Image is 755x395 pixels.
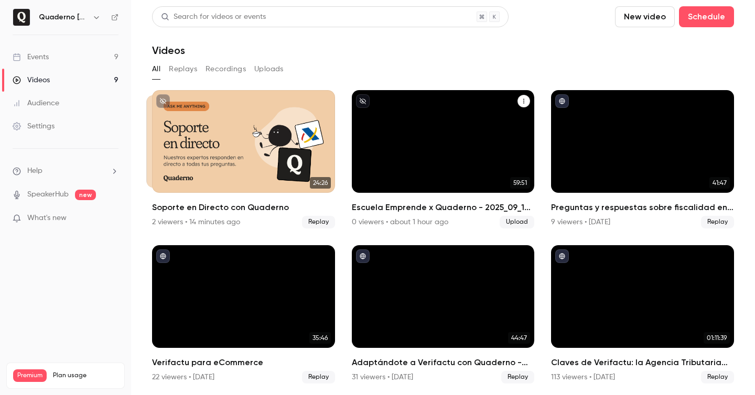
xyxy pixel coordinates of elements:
[615,6,675,27] button: New video
[352,90,535,228] li: Escuela Emprende x Quaderno - 2025_09_16 10_57 CEST – Recording
[352,245,535,383] li: Adaptándote a Verifactu con Quaderno - Office Hours
[152,201,335,214] h2: Soporte en Directo con Quaderno
[551,245,734,383] a: 01:11:39Claves de Verifactu: la Agencia Tributaria resuelve tus dudas113 viewers • [DATE]Replay
[206,61,246,78] button: Recordings
[352,356,535,369] h2: Adaptándote a Verifactu con Quaderno - Office Hours
[701,371,734,383] span: Replay
[310,177,331,189] span: 24:26
[27,166,42,177] span: Help
[13,121,55,131] div: Settings
[152,61,160,78] button: All
[309,332,331,344] span: 35:46
[152,356,335,369] h2: Verifactu para eCommerce
[510,177,530,189] span: 59:51
[302,216,335,228] span: Replay
[551,245,734,383] li: Claves de Verifactu: la Agencia Tributaria resuelve tus dudas
[152,245,335,383] a: 35:46Verifactu para eCommerce22 viewers • [DATE]Replay
[13,369,47,382] span: Premium
[551,90,734,228] a: 41:47Preguntas y respuestas sobre fiscalidad en [GEOGRAPHIC_DATA]: impuestos, facturas y más9 vie...
[679,6,734,27] button: Schedule
[701,216,734,228] span: Replay
[352,201,535,214] h2: Escuela Emprende x Quaderno - 2025_09_16 10_57 CEST – Recording
[27,189,69,200] a: SpeakerHub
[161,12,266,23] div: Search for videos or events
[555,94,569,108] button: published
[551,356,734,369] h2: Claves de Verifactu: la Agencia Tributaria resuelve tus dudas
[156,249,170,263] button: published
[709,177,730,189] span: 41:47
[356,249,370,263] button: published
[13,98,59,108] div: Audience
[152,44,185,57] h1: Videos
[551,372,615,382] div: 113 viewers • [DATE]
[551,201,734,214] h2: Preguntas y respuestas sobre fiscalidad en [GEOGRAPHIC_DATA]: impuestos, facturas y más
[152,245,335,383] li: Verifactu para eCommerce
[500,216,534,228] span: Upload
[156,94,170,108] button: unpublished
[106,214,118,223] iframe: Noticeable Trigger
[551,217,610,227] div: 9 viewers • [DATE]
[704,332,730,344] span: 01:11:39
[555,249,569,263] button: published
[352,245,535,383] a: 44:47Adaptándote a Verifactu con Quaderno - Office Hours31 viewers • [DATE]Replay
[27,213,67,224] span: What's new
[352,217,448,227] div: 0 viewers • about 1 hour ago
[508,332,530,344] span: 44:47
[169,61,197,78] button: Replays
[39,12,88,23] h6: Quaderno [GEOGRAPHIC_DATA]
[13,52,49,62] div: Events
[13,75,50,85] div: Videos
[302,371,335,383] span: Replay
[352,372,413,382] div: 31 viewers • [DATE]
[75,190,96,200] span: new
[152,372,214,382] div: 22 viewers • [DATE]
[352,90,535,228] a: 59:51Escuela Emprende x Quaderno - 2025_09_16 10_57 CEST – Recording0 viewers • about 1 hour agoU...
[551,90,734,228] li: Preguntas y respuestas sobre fiscalidad en España: impuestos, facturas y más
[13,166,118,177] li: help-dropdown-opener
[152,90,335,228] a: 24:2624:26Soporte en Directo con Quaderno2 viewers • 14 minutes agoReplay
[152,90,335,228] li: Soporte en Directo con Quaderno
[13,9,30,26] img: Quaderno España
[53,371,118,380] span: Plan usage
[356,94,370,108] button: unpublished
[254,61,284,78] button: Uploads
[152,217,240,227] div: 2 viewers • 14 minutes ago
[152,6,734,389] section: Videos
[501,371,534,383] span: Replay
